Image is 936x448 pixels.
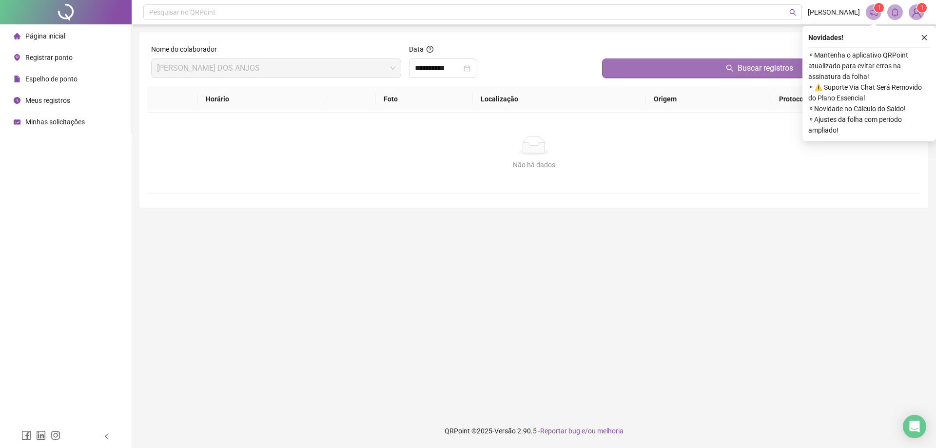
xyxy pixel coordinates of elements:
[808,82,930,103] span: ⚬ ⚠️ Suporte Via Chat Será Removido do Plano Essencial
[789,9,797,16] span: search
[869,8,878,17] span: notification
[25,54,73,61] span: Registrar ponto
[808,50,930,82] span: ⚬ Mantenha o aplicativo QRPoint atualizado para evitar erros na assinatura da folha!
[21,430,31,440] span: facebook
[903,415,926,438] div: Open Intercom Messenger
[159,159,909,170] div: Não há dados
[25,32,65,40] span: Página inicial
[132,414,936,448] footer: QRPoint © 2025 - 2.90.5 -
[771,86,920,113] th: Protocolo
[25,118,85,126] span: Minhas solicitações
[808,103,930,114] span: ⚬ Novidade no Cálculo do Saldo!
[917,3,927,13] sup: Atualize o seu contato no menu Meus Dados
[14,54,20,61] span: environment
[51,430,60,440] span: instagram
[25,97,70,104] span: Meus registros
[540,427,624,435] span: Reportar bug e/ou melhoria
[103,433,110,440] span: left
[14,97,20,104] span: clock-circle
[602,58,916,78] button: Buscar registros
[427,46,433,53] span: question-circle
[14,33,20,39] span: home
[473,86,646,113] th: Localização
[25,75,78,83] span: Espelho de ponto
[376,86,473,113] th: Foto
[646,86,771,113] th: Origem
[920,4,924,11] span: 1
[14,76,20,82] span: file
[909,5,924,19] img: 64984
[494,427,516,435] span: Versão
[874,3,884,13] sup: 1
[151,44,223,55] label: Nome do colaborador
[808,114,930,136] span: ⚬ Ajustes da folha com período ampliado!
[14,118,20,125] span: schedule
[738,62,793,74] span: Buscar registros
[726,64,734,72] span: search
[409,45,424,53] span: Data
[157,59,395,78] span: MARCIANE SOUZA DOS ANJOS
[921,34,928,41] span: close
[877,4,881,11] span: 1
[198,86,325,113] th: Horário
[36,430,46,440] span: linkedin
[808,32,843,43] span: Novidades !
[891,8,899,17] span: bell
[808,7,860,18] span: [PERSON_NAME]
